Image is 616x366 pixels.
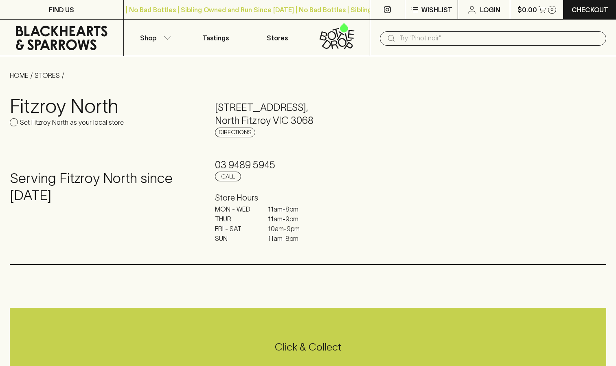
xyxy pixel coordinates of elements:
input: Try "Pinot noir" [399,32,600,45]
a: STORES [35,72,60,79]
p: Tastings [203,33,229,43]
h5: Click & Collect [10,340,606,354]
h5: [STREET_ADDRESS] , North Fitzroy VIC 3068 [215,101,401,127]
p: FIND US [49,5,74,15]
p: Stores [267,33,288,43]
p: $0.00 [517,5,537,15]
p: Wishlist [421,5,452,15]
h5: 03 9489 5945 [215,159,401,172]
p: SUN [215,234,256,243]
p: FRI - SAT [215,224,256,234]
h3: Fitzroy North [10,95,195,117]
a: Tastings [185,20,247,56]
p: Set Fitzroy North as your local store [20,117,124,127]
p: THUR [215,214,256,224]
button: Shop [124,20,185,56]
h4: Serving Fitzroy North since [DATE] [10,170,195,204]
p: Login [480,5,500,15]
p: 11am - 8pm [268,204,309,214]
a: Stores [247,20,308,56]
p: 10am - 9pm [268,224,309,234]
p: MON - WED [215,204,256,214]
a: Call [215,172,241,181]
a: Directions [215,128,255,137]
p: 11am - 8pm [268,234,309,243]
a: HOME [10,72,28,79]
h6: Store Hours [215,191,401,204]
p: 11am - 9pm [268,214,309,224]
p: Checkout [572,5,608,15]
p: 0 [550,7,554,12]
p: Shop [140,33,156,43]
